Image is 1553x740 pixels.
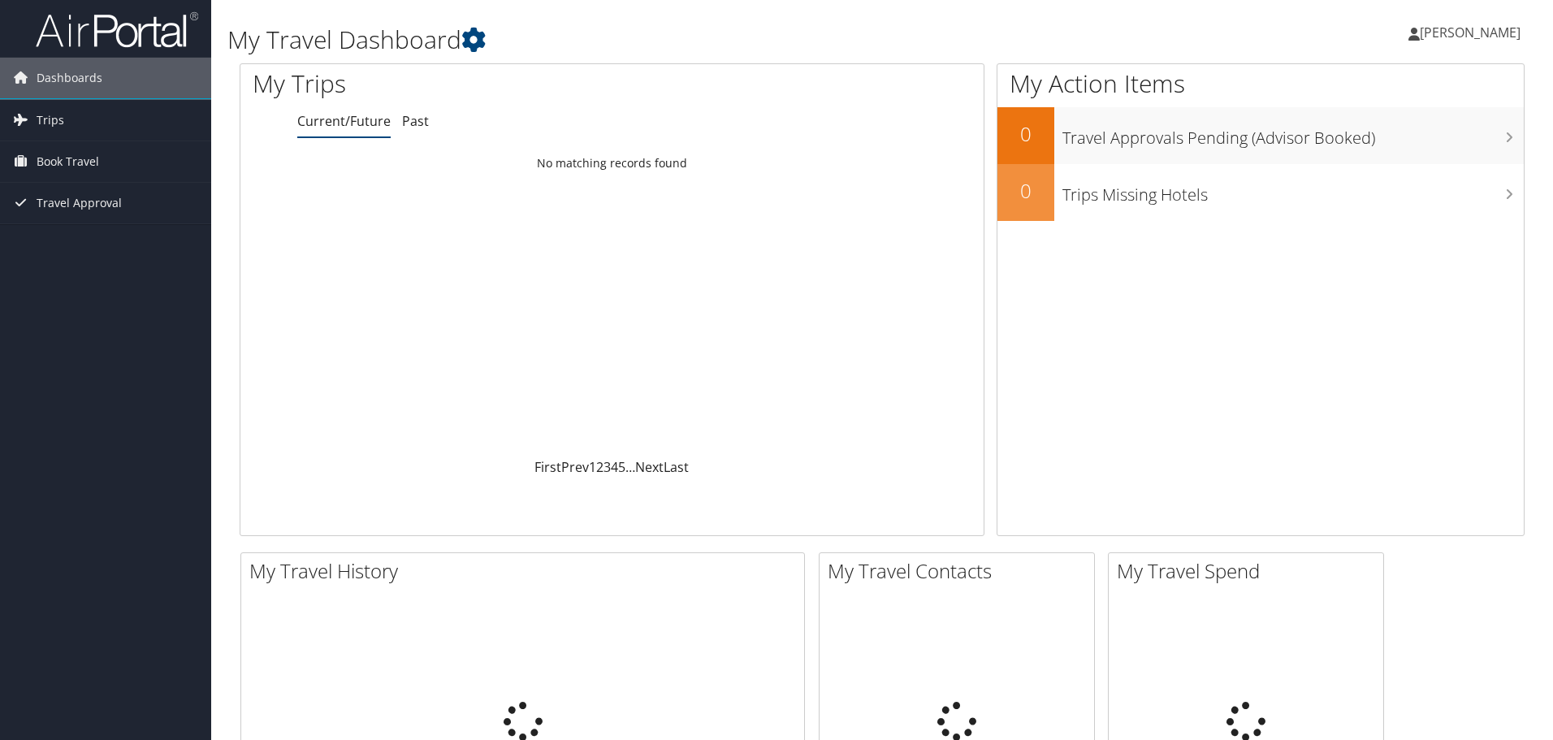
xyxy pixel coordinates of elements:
img: airportal-logo.png [36,11,198,49]
a: 3 [603,458,611,476]
h1: My Action Items [997,67,1524,101]
h2: My Travel History [249,557,804,585]
a: Current/Future [297,112,391,130]
td: No matching records found [240,149,984,178]
a: 0Trips Missing Hotels [997,164,1524,221]
h2: 0 [997,177,1054,205]
a: Past [402,112,429,130]
a: Last [664,458,689,476]
span: Trips [37,100,64,141]
h2: 0 [997,120,1054,148]
h1: My Travel Dashboard [227,23,1101,57]
span: Book Travel [37,141,99,182]
h2: My Travel Spend [1117,557,1383,585]
a: 2 [596,458,603,476]
h3: Trips Missing Hotels [1062,175,1524,206]
h3: Travel Approvals Pending (Advisor Booked) [1062,119,1524,149]
span: … [625,458,635,476]
a: 5 [618,458,625,476]
h1: My Trips [253,67,662,101]
a: First [534,458,561,476]
h2: My Travel Contacts [828,557,1094,585]
span: Travel Approval [37,183,122,223]
a: 4 [611,458,618,476]
a: Next [635,458,664,476]
a: [PERSON_NAME] [1408,8,1537,57]
a: 0Travel Approvals Pending (Advisor Booked) [997,107,1524,164]
span: [PERSON_NAME] [1420,24,1521,41]
a: Prev [561,458,589,476]
span: Dashboards [37,58,102,98]
a: 1 [589,458,596,476]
